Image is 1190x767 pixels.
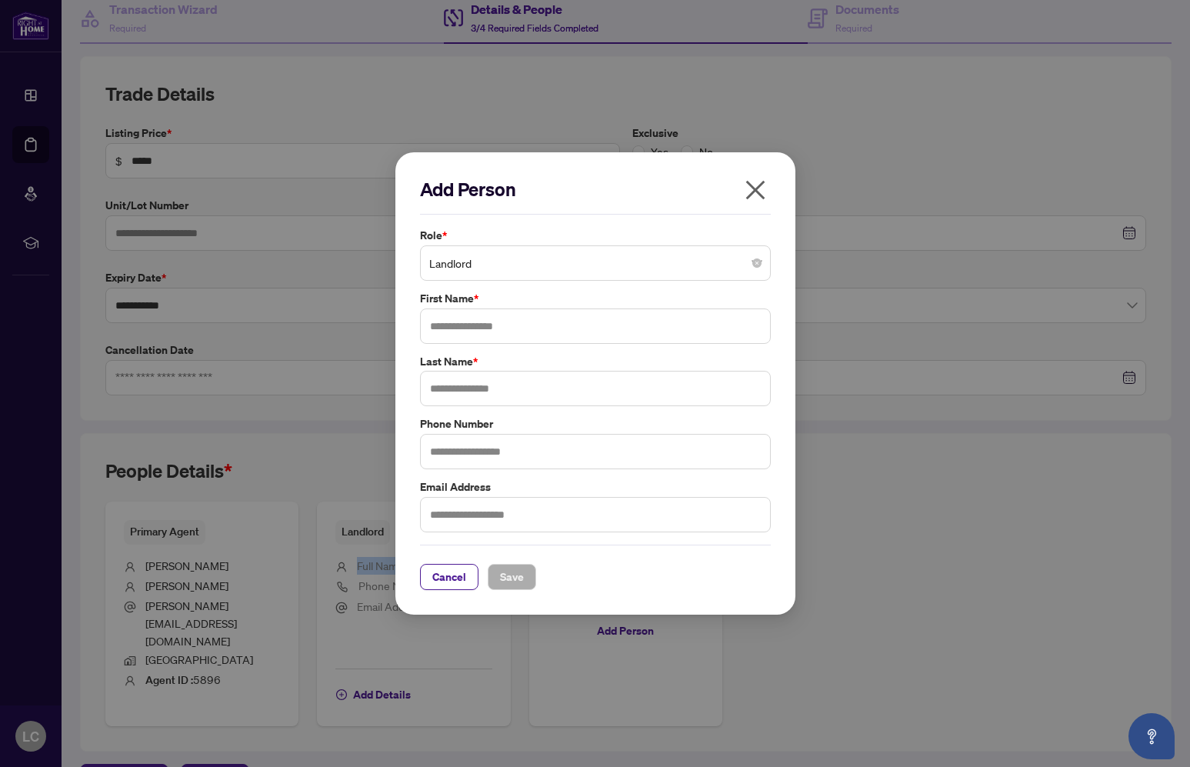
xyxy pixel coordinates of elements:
span: Cancel [432,565,466,589]
button: Cancel [420,564,478,590]
label: Last Name [420,353,771,370]
label: First Name [420,290,771,307]
span: Landlord [429,248,762,278]
button: Save [488,564,536,590]
label: Phone Number [420,415,771,432]
h2: Add Person [420,177,771,202]
span: close [743,178,768,202]
button: Open asap [1128,713,1175,759]
span: close-circle [752,258,762,268]
label: Role [420,227,771,244]
label: Email Address [420,479,771,495]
